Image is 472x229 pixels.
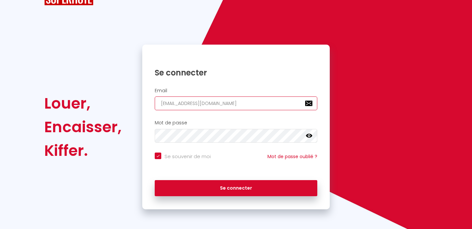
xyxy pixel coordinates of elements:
[155,88,317,94] h2: Email
[44,139,122,162] div: Kiffer.
[267,153,317,160] a: Mot de passe oublié ?
[44,115,122,139] div: Encaisser,
[44,92,122,115] div: Louer,
[155,68,317,78] h1: Se connecter
[155,180,317,197] button: Se connecter
[155,96,317,110] input: Ton Email
[5,3,25,22] button: Ouvrir le widget de chat LiveChat
[155,120,317,126] h2: Mot de passe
